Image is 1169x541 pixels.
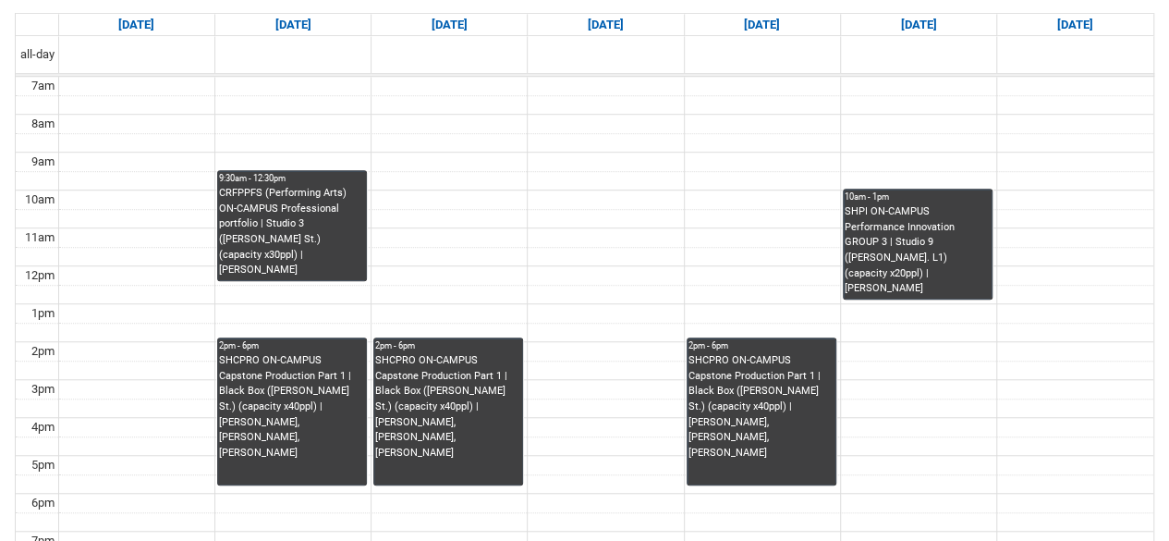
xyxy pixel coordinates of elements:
div: 2pm - 6pm [219,339,365,352]
a: Go to September 14, 2025 [115,14,158,36]
div: 7am [28,77,58,95]
a: Go to September 15, 2025 [271,14,314,36]
div: 9am [28,153,58,171]
a: Go to September 17, 2025 [584,14,627,36]
a: Go to September 19, 2025 [897,14,941,36]
div: 3pm [28,380,58,399]
div: 11am [21,228,58,247]
div: 1pm [28,304,58,323]
div: 2pm [28,342,58,361]
a: Go to September 20, 2025 [1053,14,1097,36]
div: 6pm [28,494,58,512]
div: 2pm - 6pm [688,339,834,352]
div: 10am [21,191,58,209]
div: 9:30am - 12:30pm [219,172,365,185]
div: 5pm [28,456,58,474]
div: SHCPRO ON-CAMPUS Capstone Production Part 1 | Black Box ([PERSON_NAME] St.) (capacity x40ppl) | [... [688,353,834,461]
a: Go to September 16, 2025 [428,14,471,36]
div: SHCPRO ON-CAMPUS Capstone Production Part 1 | Black Box ([PERSON_NAME] St.) (capacity x40ppl) | [... [375,353,521,461]
div: 12pm [21,266,58,285]
div: 10am - 1pm [845,191,991,203]
div: CRFPPFS (Performing Arts) ON-CAMPUS Professional portfolio | Studio 3 ([PERSON_NAME] St.) (capaci... [219,186,365,277]
div: 2pm - 6pm [375,339,521,352]
div: SHPI ON-CAMPUS Performance Innovation GROUP 3 | Studio 9 ([PERSON_NAME]. L1) (capacity x20ppl) | ... [845,204,991,296]
a: Go to September 18, 2025 [740,14,784,36]
div: SHCPRO ON-CAMPUS Capstone Production Part 1 | Black Box ([PERSON_NAME] St.) (capacity x40ppl) | [... [219,353,365,461]
div: 8am [28,115,58,133]
div: 4pm [28,418,58,436]
span: all-day [17,45,58,64]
